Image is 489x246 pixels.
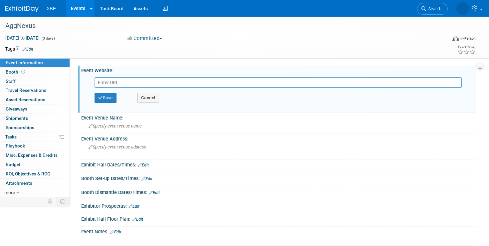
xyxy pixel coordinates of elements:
span: Booth not reserved yet [20,69,26,74]
div: Event Website: [81,66,476,74]
a: Asset Reservations [0,95,70,104]
a: Budget [0,160,70,169]
div: Exhibitor Prospectus: [81,201,476,210]
div: Event Notes: [81,227,476,235]
span: Playbook [6,143,25,148]
a: more [0,188,70,197]
span: Budget [6,162,21,167]
a: Travel Reservations [0,86,70,95]
span: [DATE] [DATE] [5,35,40,41]
div: Event Format [405,35,476,45]
div: Event Venue Address: [81,134,476,142]
a: Misc. Expenses & Credits [0,151,70,160]
td: Tags [5,46,33,52]
a: Edit [128,204,139,209]
div: Event Venue Name: [81,113,476,121]
span: Sponsorships [6,125,34,130]
a: Search [417,3,448,15]
span: Staff [6,79,16,84]
div: Event Rating [457,46,475,49]
a: Edit [132,217,143,222]
a: Edit [141,176,152,181]
span: Misc. Expenses & Credits [6,152,58,158]
span: Search [426,6,441,11]
div: Exhibit Hall Floor Plan: [81,214,476,223]
span: to [19,35,26,41]
div: AggNexus [3,20,436,32]
span: Asset Reservations [6,97,45,102]
span: ROI, Objectives & ROO [6,171,50,176]
img: Jennifer Jensen [456,2,469,15]
a: Playbook [0,141,70,150]
span: more [4,190,15,195]
a: Booth [0,68,70,77]
a: Staff [0,77,70,86]
span: Specify event venue address [89,144,146,149]
input: Enter URL [95,77,462,88]
span: Event Information [6,60,43,65]
a: ROI, Objectives & ROO [0,169,70,178]
a: Sponsorships [0,123,70,132]
span: XBE [47,6,56,11]
img: ExhibitDay [5,6,39,12]
span: Giveaways [6,106,27,112]
div: Booth Dismantle Dates/Times: [81,187,476,196]
a: Giveaways [0,105,70,114]
span: Specify event venue name [89,123,142,128]
td: Personalize Event Tab Strip [45,197,56,206]
td: Toggle Event Tabs [56,197,70,206]
button: Save [95,93,117,103]
a: Edit [110,230,121,234]
div: In-Person [460,36,476,41]
span: Booth [6,69,26,75]
a: Edit [138,163,149,167]
span: Shipments [6,116,28,121]
img: Format-Inperson.png [452,36,459,41]
span: Attachments [6,180,32,186]
a: Edit [22,47,33,52]
span: Tasks [5,134,17,139]
div: Booth Set-up Dates/Times: [81,173,476,182]
a: Edit [149,190,160,195]
span: Travel Reservations [6,88,46,93]
div: Exhibit Hall Dates/Times: [81,160,476,168]
a: Event Information [0,58,70,67]
button: Committed [125,35,165,42]
a: Attachments [0,179,70,188]
span: (3 days) [41,36,55,41]
button: Cancel [137,93,159,103]
a: Shipments [0,114,70,123]
a: Tasks [0,132,70,141]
